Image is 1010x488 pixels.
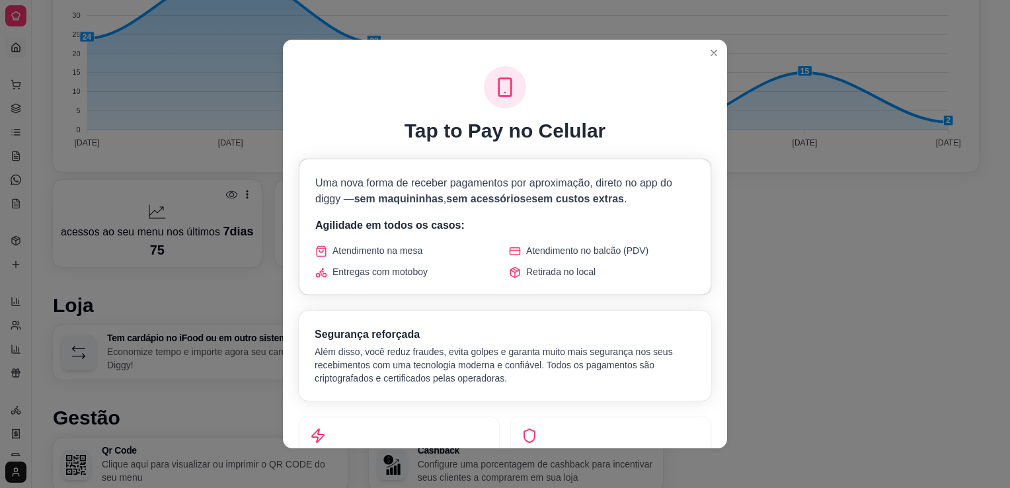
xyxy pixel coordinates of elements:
span: sem acessórios [446,193,525,204]
span: sem custos extras [531,193,624,204]
span: Atendimento no balcão (PDV) [526,244,648,257]
button: Close [703,42,724,63]
span: sem maquininhas [354,193,444,204]
p: Além disso, você reduz fraudes, evita golpes e garanta muito mais segurança nos seus recebimentos... [315,345,695,385]
span: Atendimento na mesa [332,244,422,257]
span: Retirada no local [526,265,596,278]
p: Uma nova forma de receber pagamentos por aproximação, direto no app do diggy — , e . [315,175,695,207]
span: Entregas com motoboy [332,265,428,278]
h3: Segurança reforçada [315,327,695,343]
p: Agilidade em todos os casos: [315,218,695,233]
h1: Tap to Pay no Celular [405,119,606,143]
